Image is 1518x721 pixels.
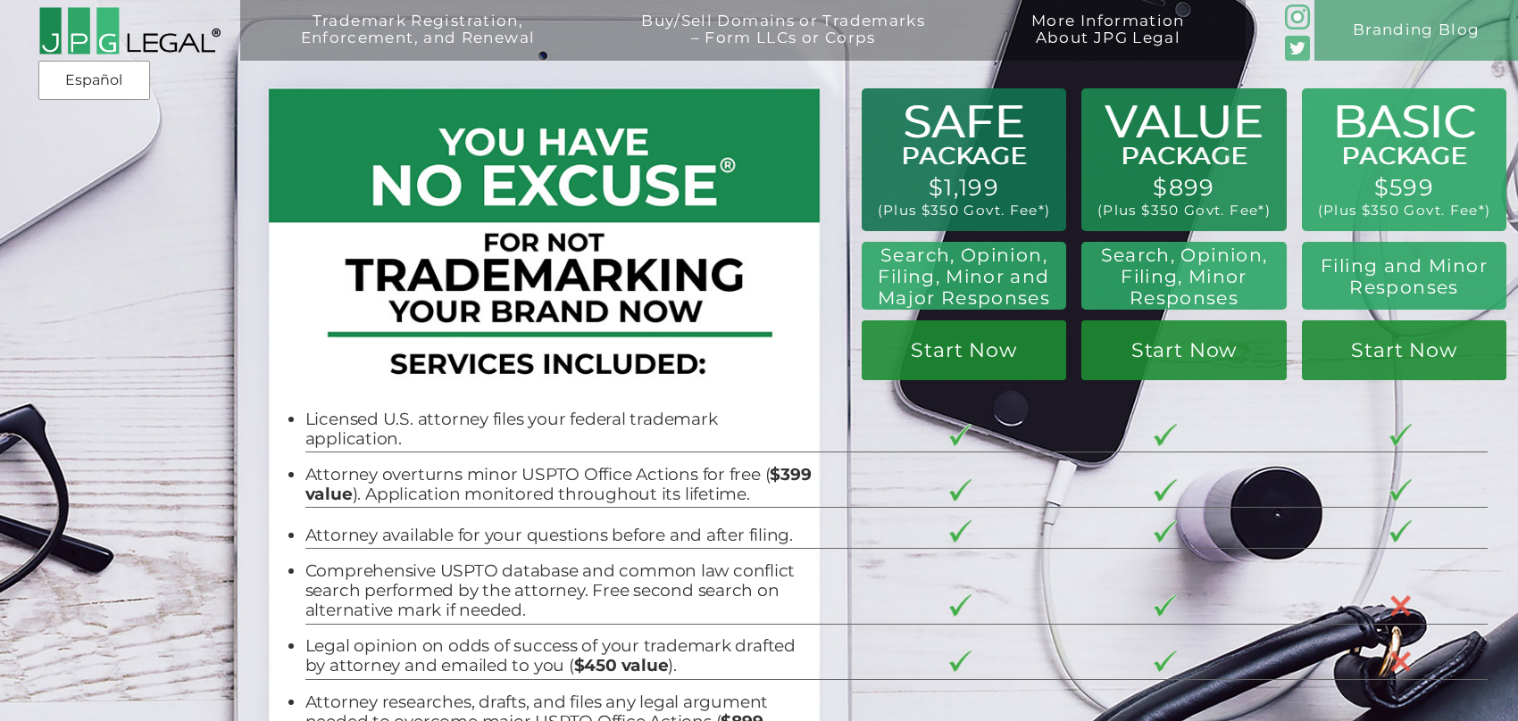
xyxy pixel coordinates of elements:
[949,479,972,501] img: checkmark-border-3.png
[1389,424,1413,446] img: checkmark-border-3.png
[862,320,1067,380] a: Start Now
[1154,651,1177,673] img: checkmark-border-3.png
[986,12,1230,73] a: More InformationAbout JPG Legal
[305,636,817,675] li: Legal opinion on odds of success of your trademark drafted by attorney and emailed to you ( ).
[1389,520,1413,543] img: checkmark-border-3.png
[949,594,972,617] img: checkmark-border-3.png
[38,6,221,55] img: 2016-logo-black-letters-3-r.png
[1302,320,1507,380] a: Start Now
[949,424,972,446] img: checkmark-border-3.png
[1389,594,1413,617] img: X-30-3.png
[305,561,817,620] li: Comprehensive USPTO database and common law conflict search performed by the attorney. Free secon...
[596,12,971,73] a: Buy/Sell Domains or Trademarks– Form LLCs or Corps
[1081,320,1287,380] a: Start Now
[1285,4,1310,29] img: glyph-logo_May2016-green3-90.png
[1154,424,1177,446] img: checkmark-border-3.png
[305,464,812,504] b: $399 value
[44,64,145,96] a: Español
[1389,651,1413,674] img: X-30-3.png
[255,12,581,73] a: Trademark Registration,Enforcement, and Renewal
[1154,520,1177,543] img: checkmark-border-3.png
[574,655,669,675] b: $450 value
[1094,244,1274,308] h2: Search, Opinion, Filing, Minor Responses
[305,465,817,504] li: Attorney overturns minor USPTO Office Actions for free ( ). Application monitored throughout its ...
[1285,36,1310,61] img: Twitter_Social_Icon_Rounded_Square_Color-mid-green3-90.png
[305,526,817,545] li: Attorney available for your questions before and after filing.
[305,410,817,449] li: Licensed U.S. attorney files your federal trademark application.
[1389,479,1413,501] img: checkmark-border-3.png
[949,520,972,543] img: checkmark-border-3.png
[1314,255,1494,298] h2: Filing and Minor Responses
[871,244,1057,308] h2: Search, Opinion, Filing, Minor and Major Responses
[1154,479,1177,501] img: checkmark-border-3.png
[949,651,972,673] img: checkmark-border-3.png
[1154,594,1177,617] img: checkmark-border-3.png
